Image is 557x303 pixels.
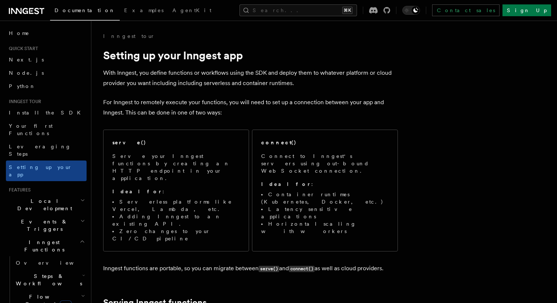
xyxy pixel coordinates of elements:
[6,218,80,233] span: Events & Triggers
[103,32,155,40] a: Inngest tour
[9,83,36,89] span: Python
[261,220,389,235] li: Horizontal scaling with workers
[432,4,500,16] a: Contact sales
[261,205,389,220] li: Latency sensitive applications
[120,2,168,20] a: Examples
[112,139,146,146] h2: serve()
[259,266,279,272] code: serve()
[103,263,398,274] p: Inngest functions are portable, so you can migrate between and as well as cloud providers.
[6,239,80,253] span: Inngest Functions
[9,110,85,116] span: Install the SDK
[112,213,240,228] li: Adding Inngest to an existing API.
[6,66,87,80] a: Node.js
[103,130,249,251] a: serve()Serve your Inngest functions by creating an HTTP endpoint in your application.Ideal for:Se...
[6,46,38,52] span: Quick start
[261,191,389,205] li: Container runtimes (Kubernetes, Docker, etc.)
[239,4,357,16] button: Search...⌘K
[168,2,216,20] a: AgentKit
[103,49,398,62] h1: Setting up your Inngest app
[112,152,240,182] p: Serve your Inngest functions by creating an HTTP endpoint in your application.
[6,27,87,40] a: Home
[9,29,29,37] span: Home
[6,194,87,215] button: Local Development
[342,7,353,14] kbd: ⌘K
[13,272,82,287] span: Steps & Workflows
[6,187,31,193] span: Features
[112,228,240,242] li: Zero changes to your CI/CD pipeline
[6,80,87,93] a: Python
[9,144,71,157] span: Leveraging Steps
[112,188,240,195] p: :
[9,123,53,136] span: Your first Functions
[9,164,72,177] span: Setting up your app
[6,215,87,236] button: Events & Triggers
[6,119,87,140] a: Your first Functions
[55,7,115,13] span: Documentation
[261,181,311,187] strong: Ideal for
[112,198,240,213] li: Serverless platforms like Vercel, Lambda, etc.
[6,236,87,256] button: Inngest Functions
[9,70,44,76] span: Node.js
[112,189,162,194] strong: Ideal for
[6,99,41,105] span: Inngest tour
[16,260,92,266] span: Overview
[261,139,297,146] h2: connect()
[6,197,80,212] span: Local Development
[103,68,398,88] p: With Inngest, you define functions or workflows using the SDK and deploy them to whatever platfor...
[124,7,164,13] span: Examples
[6,140,87,161] a: Leveraging Steps
[502,4,551,16] a: Sign Up
[289,266,315,272] code: connect()
[261,180,389,188] p: :
[6,53,87,66] a: Next.js
[261,152,389,175] p: Connect to Inngest's servers using out-bound WebSocket connection.
[13,269,87,290] button: Steps & Workflows
[13,256,87,269] a: Overview
[103,97,398,118] p: For Inngest to remotely execute your functions, you will need to set up a connection between your...
[6,161,87,181] a: Setting up your app
[50,2,120,21] a: Documentation
[252,130,398,251] a: connect()Connect to Inngest's servers using out-bound WebSocket connection.Ideal for:Container ru...
[402,6,420,15] button: Toggle dark mode
[6,106,87,119] a: Install the SDK
[9,57,44,63] span: Next.js
[172,7,211,13] span: AgentKit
